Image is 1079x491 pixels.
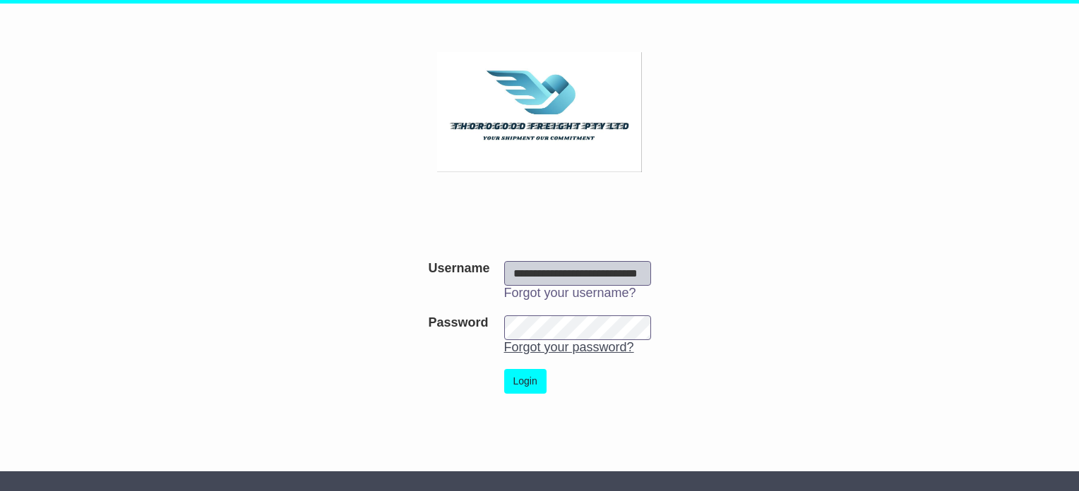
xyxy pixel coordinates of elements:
label: Password [428,315,488,331]
a: Forgot your username? [504,286,636,300]
label: Username [428,261,489,277]
a: Forgot your password? [504,340,634,354]
button: Login [504,369,547,394]
img: Thorogood Freight Pty Ltd [437,52,643,172]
